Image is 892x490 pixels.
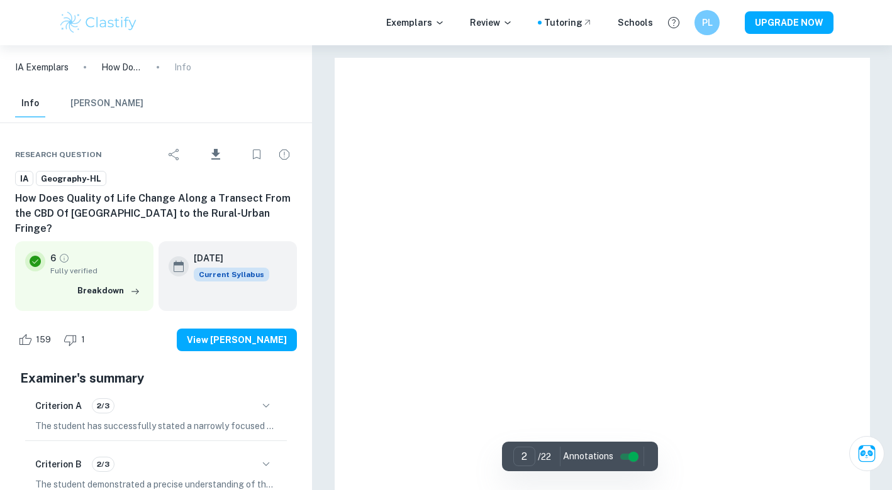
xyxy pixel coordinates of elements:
[194,268,269,281] div: This exemplar is based on the current syllabus. Feel free to refer to it for inspiration/ideas wh...
[470,16,513,30] p: Review
[15,149,102,160] span: Research question
[35,399,82,413] h6: Criterion A
[15,191,297,236] h6: How Does Quality of Life Change Along a Transect From the CBD Of [GEOGRAPHIC_DATA] to the Rural-U...
[59,253,70,264] a: Grade fully verified
[663,12,684,33] button: Help and Feedback
[272,142,297,167] div: Report issue
[177,329,297,351] button: View [PERSON_NAME]
[59,10,138,35] img: Clastify logo
[745,11,833,34] button: UPGRADE NOW
[618,16,653,30] a: Schools
[60,330,92,350] div: Dislike
[194,251,259,265] h6: [DATE]
[538,450,551,464] p: / 22
[36,173,106,185] span: Geography-HL
[15,60,69,74] a: IA Exemplars
[15,330,58,350] div: Like
[70,90,143,117] button: [PERSON_NAME]
[92,459,114,470] span: 2/3
[74,281,143,300] button: Breakdown
[16,173,33,185] span: IA
[244,142,269,167] div: Bookmark
[50,251,56,265] p: 6
[20,369,292,388] h5: Examiner's summary
[189,138,242,171] div: Download
[36,171,106,187] a: Geography-HL
[694,10,720,35] button: PL
[35,419,277,433] p: The student has successfully stated a narrowly focused fieldwork question and clearly stated the ...
[50,265,143,276] span: Fully verified
[849,436,884,471] button: Ask Clai
[700,16,715,30] h6: PL
[162,142,187,167] div: Share
[194,268,269,281] span: Current Syllabus
[92,400,114,411] span: 2/3
[15,171,33,187] a: IA
[74,334,92,346] span: 1
[15,90,45,117] button: Info
[544,16,593,30] a: Tutoring
[29,334,58,346] span: 159
[101,60,142,74] p: How Does Quality of Life Change Along a Transect From the CBD Of [GEOGRAPHIC_DATA] to the Rural-U...
[386,16,445,30] p: Exemplars
[563,450,613,463] span: Annotations
[174,60,191,74] p: Info
[35,457,82,471] h6: Criterion B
